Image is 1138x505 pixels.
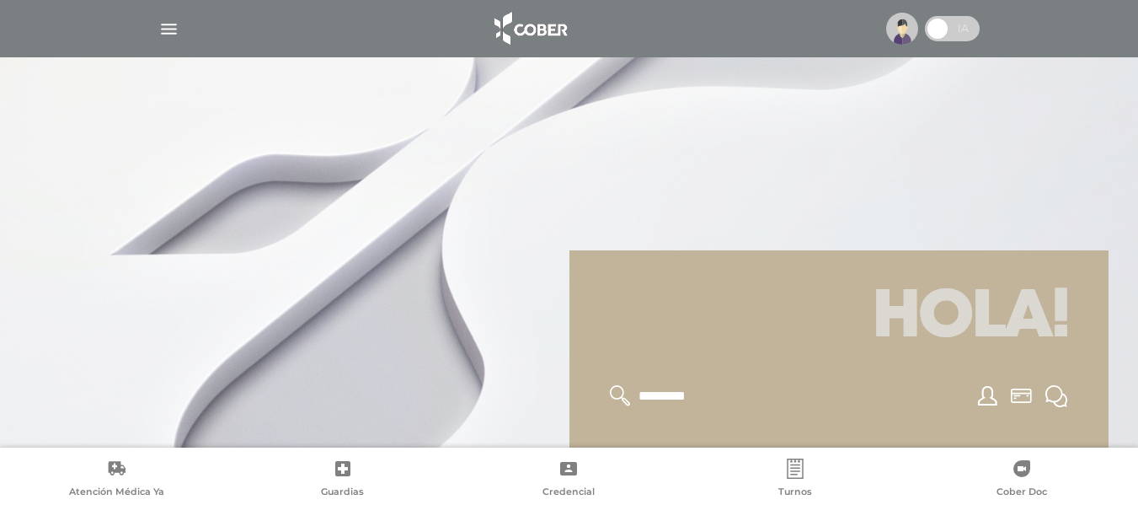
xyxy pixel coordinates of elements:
img: Cober_menu-lines-white.svg [158,19,179,40]
span: Turnos [778,486,812,501]
span: Atención Médica Ya [69,486,164,501]
span: Cober Doc [996,486,1047,501]
img: profile-placeholder.svg [886,13,918,45]
a: Turnos [682,459,909,502]
span: Guardias [321,486,364,501]
span: Credencial [542,486,595,501]
a: Credencial [456,459,682,502]
a: Atención Médica Ya [3,459,230,502]
a: Cober Doc [908,459,1135,502]
h1: Hola! [590,271,1088,365]
img: logo_cober_home-white.png [485,8,574,49]
a: Guardias [230,459,457,502]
